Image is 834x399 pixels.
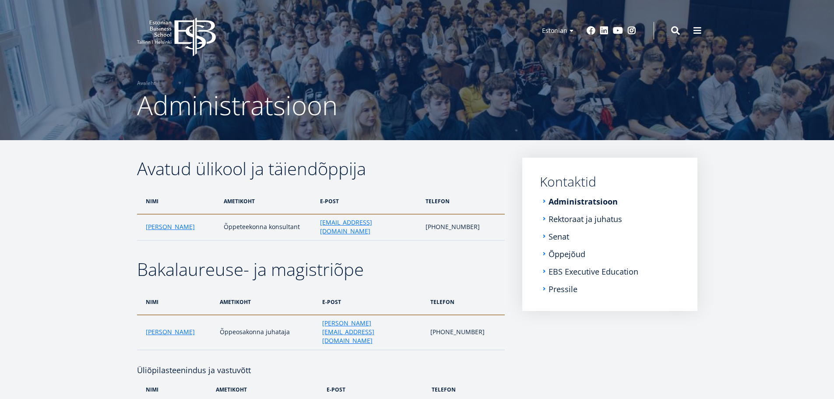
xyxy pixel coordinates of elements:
th: nimi [137,188,219,214]
h2: Bakalaureuse- ja magistriõpe [137,258,505,280]
a: Instagram [627,26,636,35]
th: e-post [316,188,421,214]
a: Pressile [549,285,577,293]
th: nimi [137,289,215,315]
th: e-post [318,289,426,315]
h4: Üliõpilasteenindus ja vastuvõtt [137,350,505,377]
h2: Avatud ülikool ja täiendõppija [137,158,505,180]
td: Õppeosakonna juhataja [215,315,318,350]
a: Linkedin [600,26,609,35]
th: telefon [426,289,505,315]
a: Rektoraat ja juhatus [549,215,622,223]
a: EBS Executive Education [549,267,638,276]
a: [PERSON_NAME] [146,222,195,231]
th: ametikoht [215,289,318,315]
a: Facebook [587,26,595,35]
a: [PERSON_NAME] [146,328,195,336]
th: ametikoht [219,188,316,214]
a: [PERSON_NAME][EMAIL_ADDRESS][DOMAIN_NAME] [322,319,421,345]
a: Senat [549,232,569,241]
td: [PHONE_NUMBER] [421,214,504,240]
th: telefon [421,188,504,214]
a: Õppejõud [549,250,585,258]
span: Administratsioon [137,87,338,123]
a: [EMAIL_ADDRESS][DOMAIN_NAME] [320,218,417,236]
a: Kontaktid [540,175,680,188]
a: Avaleht [137,79,155,88]
a: Administratsioon [549,197,618,206]
a: Youtube [613,26,623,35]
td: Õppeteekonna konsultant [219,214,316,240]
td: [PHONE_NUMBER] [426,315,505,350]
